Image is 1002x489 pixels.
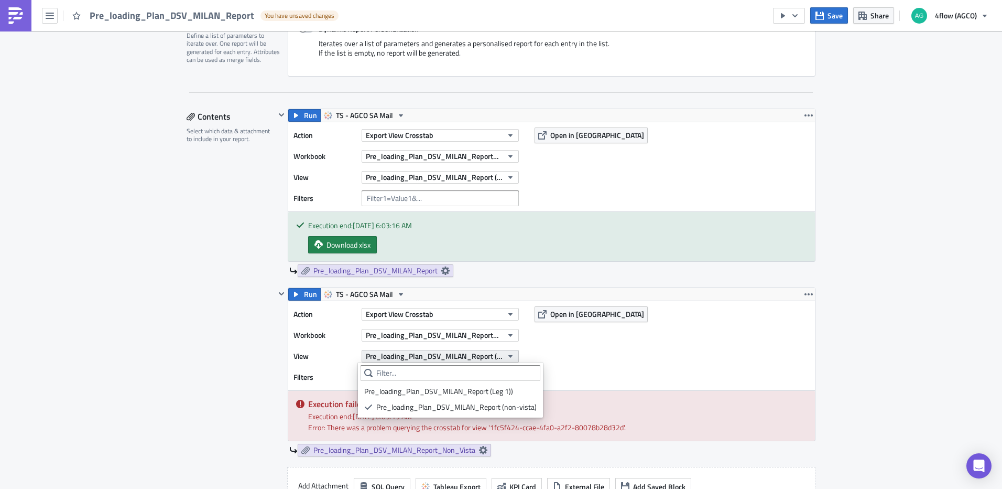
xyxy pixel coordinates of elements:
[535,127,648,143] button: Open in [GEOGRAPHIC_DATA]
[366,350,503,362] span: Pre_loading_Plan_DSV_MILAN_Report (non-vista)
[299,39,804,66] div: Iterates over a list of parameters and generates a personalised report for each entry in the list...
[362,190,519,206] input: Filter1=Value1&...
[288,288,321,301] button: Run
[308,236,377,253] a: Download xlsx
[308,400,807,408] h5: Execution failed
[304,288,317,301] span: Run
[187,31,281,64] div: Define a list of parameters to iterate over. One report will be generated for each entry. Attribu...
[336,288,393,301] span: TS - AGCO SA Mail
[298,264,453,277] a: Pre_loading_Plan_DSV_MILAN_Report
[4,59,500,67] p: 2- somente cargas sem segunda perna e que foram atribuidas de modo manual (non vista - não teremo...
[4,16,500,33] p: Seguem cargas que foram atribuidas para o hub e ainda não possuem perna com destino ao [GEOGRAPHI...
[308,422,807,433] div: Error: There was a problem querying the crosstab for view '1fc5f424-ccae-4fa0-a2f2-80078b28d32d'.
[366,309,433,320] span: Export View Crosstab
[364,386,537,397] div: Pre_loading_Plan_DSV_MILAN_Report (Leg 1))
[4,36,500,44] p: Notar que haverá 2 arquivos:
[366,151,503,162] span: Pre_loading_Plan_DSV_MILAN_Report_rev1 [SF]
[827,10,843,21] span: Save
[275,109,288,121] button: Hide content
[90,9,255,22] span: Pre_loading_Plan_DSV_MILAN_Report
[293,169,356,185] label: View
[293,306,356,322] label: Action
[293,127,356,143] label: Action
[313,445,475,455] span: Pre_loading_Plan_DSV_MILAN_Report_Non_Vista
[4,4,500,13] p: Time DSV
[810,7,848,24] button: Save
[304,109,317,122] span: Run
[550,130,644,141] span: Open in [GEOGRAPHIC_DATA]
[870,10,889,21] span: Share
[336,109,393,122] span: TS - AGCO SA Mail
[966,453,992,479] div: Open Intercom Messenger
[535,306,648,322] button: Open in [GEOGRAPHIC_DATA]
[298,444,491,456] a: Pre_loading_Plan_DSV_MILAN_Report_Non_Vista
[910,7,928,25] img: Avatar
[550,309,644,320] span: Open in [GEOGRAPHIC_DATA]
[293,190,356,206] label: Filters
[4,4,500,67] body: Rich Text Area. Press ALT-0 for help.
[308,411,807,422] div: Execution end: [DATE] 6:03:13 AM
[362,171,519,184] button: Pre_loading_Plan_DSV_MILAN_Report (Leg 1))
[362,308,519,321] button: Export View Crosstab
[7,7,24,24] img: PushMetrics
[320,288,409,301] button: TS - AGCO SA Mail
[313,266,438,275] span: Pre_loading_Plan_DSV_MILAN_Report
[366,329,503,341] span: Pre_loading_Plan_DSV_MILAN_Report_rev1 [SF]
[366,172,503,183] span: Pre_loading_Plan_DSV_MILAN_Report (Leg 1))
[187,109,275,124] div: Contents
[361,365,540,381] input: Filter...
[293,148,356,164] label: Workbook
[320,109,409,122] button: TS - AGCO SA Mail
[905,4,994,27] button: 4flow (AGCO)
[853,7,894,24] button: Share
[275,288,288,300] button: Hide content
[362,329,519,342] button: Pre_loading_Plan_DSV_MILAN_Report_rev1 [SF]
[4,47,500,56] p: 1 - somente cargas sem segunda perna que teremos o 3D.
[362,150,519,163] button: Pre_loading_Plan_DSV_MILAN_Report_rev1 [SF]
[366,130,433,141] span: Export View Crosstab
[308,220,807,231] div: Execution end: [DATE] 6:03:16 AM
[187,127,275,143] div: Select which data & attachment to include in your report.
[293,327,356,343] label: Workbook
[288,109,321,122] button: Run
[293,348,356,364] label: View
[376,402,537,412] div: Pre_loading_Plan_DSV_MILAN_Report (non-vista)
[935,10,977,21] span: 4flow (AGCO)
[362,350,519,363] button: Pre_loading_Plan_DSV_MILAN_Report (non-vista)
[293,369,356,385] label: Filters
[265,12,334,20] span: You have unsaved changes
[362,129,519,142] button: Export View Crosstab
[326,239,371,250] span: Download xlsx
